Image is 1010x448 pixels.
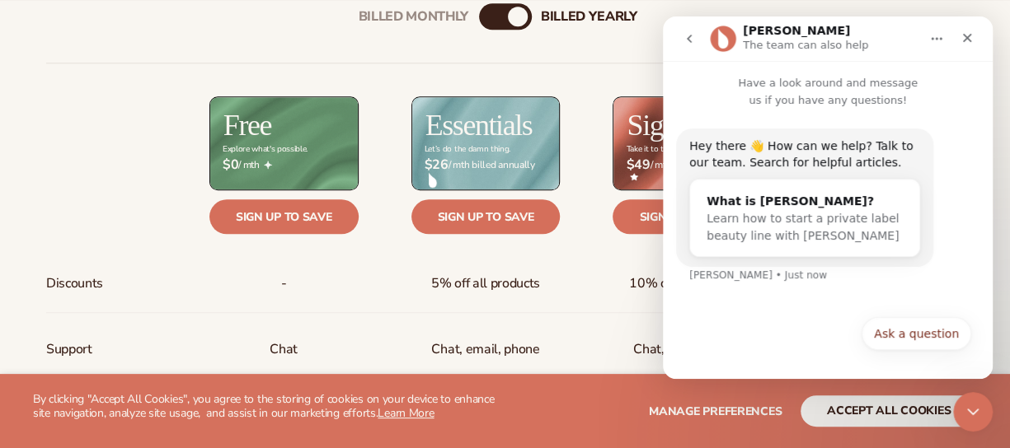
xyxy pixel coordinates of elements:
span: 5% off all products [431,268,540,299]
button: Manage preferences [649,395,782,427]
iframe: Intercom live chat [953,392,993,432]
span: 10% off all products [629,268,746,299]
img: Signature_BG_eeb718c8-65ac-49e3-a4e5-327c6aa73146.jpg [613,97,761,190]
img: drop.png [429,173,437,188]
div: Billed Monthly [359,8,469,24]
span: - [281,268,287,299]
a: Learn More [378,405,434,421]
h2: Signature [627,110,730,140]
span: Discounts [46,268,103,299]
button: accept all cookies [801,395,977,427]
img: Free_Icon_bb6e7c7e-73f8-44bd-8ed0-223ea0fc522e.png [264,161,272,169]
iframe: Intercom live chat [663,16,993,379]
h2: Essentials [425,110,533,140]
strong: $0 [223,157,238,173]
img: Star_6.png [630,173,638,180]
span: / mth [223,157,345,173]
a: Sign up to save [613,199,762,234]
p: Chat [270,334,298,365]
a: Sign up to save [411,199,561,234]
strong: $49 [626,157,650,173]
div: billed Yearly [541,8,637,24]
a: Sign up to save [209,199,359,234]
span: Support [46,334,92,365]
img: free_bg.png [210,97,358,190]
img: Essentials_BG_9050f826-5aa9-47d9-a362-757b82c62641.jpg [412,97,560,190]
strong: $26 [425,157,449,173]
span: / mth billed annually [425,157,547,189]
span: / mth billed annually [626,157,749,181]
p: Chat, email, phone [431,334,539,365]
span: Chat, email, phone [633,334,741,365]
h2: Free [223,110,271,140]
span: Manage preferences [649,404,782,419]
p: By clicking "Accept All Cookies", you agree to the storing of cookies on your device to enhance s... [33,393,505,421]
